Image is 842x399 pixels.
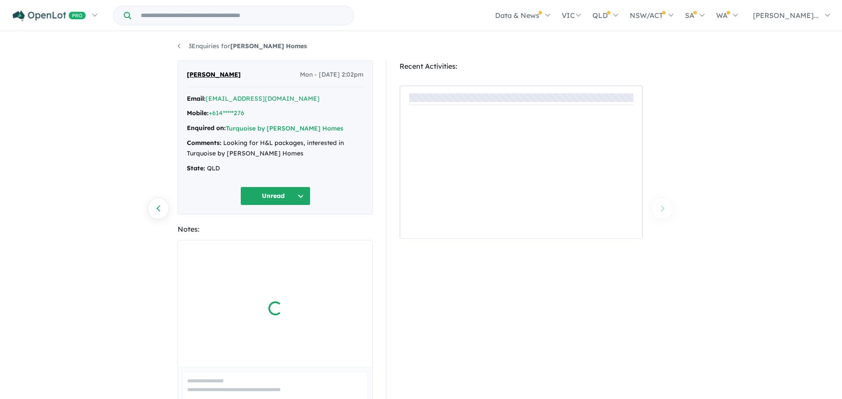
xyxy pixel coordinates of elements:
[187,163,364,174] div: QLD
[300,70,364,80] span: Mon - [DATE] 2:02pm
[226,124,343,132] a: Turquoise by [PERSON_NAME] Homes
[178,41,664,52] nav: breadcrumb
[400,60,643,72] div: Recent Activities:
[187,109,209,117] strong: Mobile:
[226,124,343,133] button: Turquoise by [PERSON_NAME] Homes
[187,70,241,80] span: [PERSON_NAME]
[13,11,86,21] img: Openlot PRO Logo White
[230,42,307,50] strong: [PERSON_NAME] Homes
[187,138,364,159] div: Looking for H&L packages, interested in Turquoise by [PERSON_NAME] Homes
[753,11,819,20] span: [PERSON_NAME]...
[187,95,206,102] strong: Email:
[178,223,373,235] div: Notes:
[206,95,320,102] a: [EMAIL_ADDRESS][DOMAIN_NAME]
[187,139,221,147] strong: Comments:
[240,187,310,205] button: Unread
[178,42,307,50] a: 3Enquiries for[PERSON_NAME] Homes
[133,6,352,25] input: Try estate name, suburb, builder or developer
[187,124,226,132] strong: Enquired on:
[187,164,205,172] strong: State:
